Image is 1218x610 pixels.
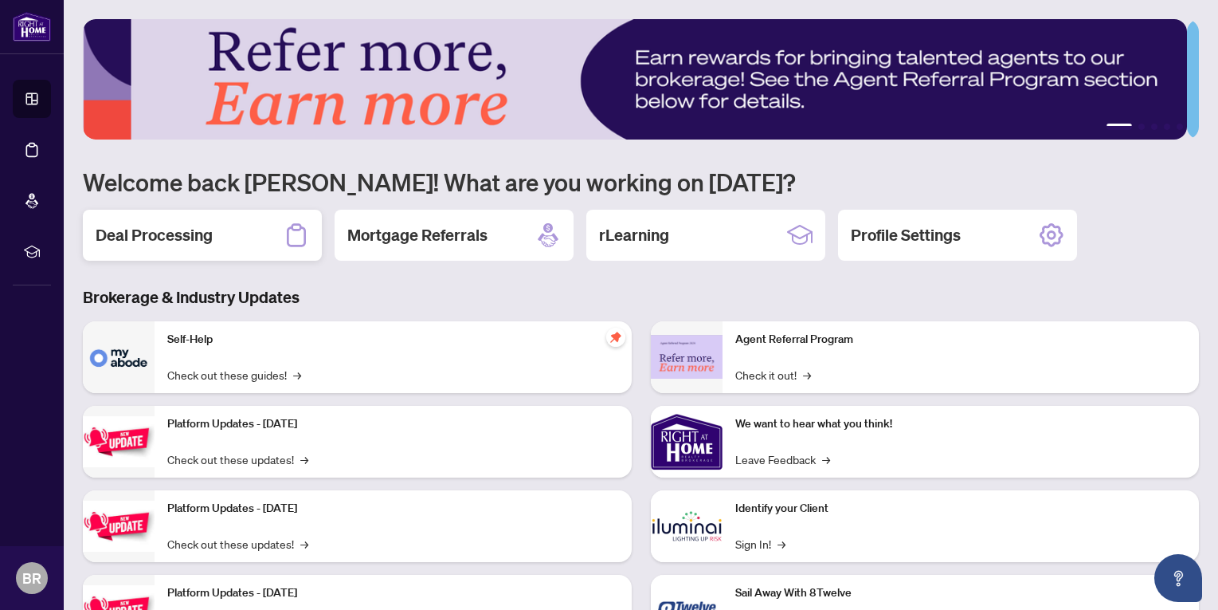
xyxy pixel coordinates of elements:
a: Leave Feedback→ [735,451,830,468]
h2: rLearning [599,224,669,246]
span: pushpin [606,328,625,347]
button: 3 [1151,124,1157,130]
span: → [777,535,785,553]
button: 1 [1106,124,1132,130]
button: Open asap [1154,554,1202,602]
span: → [300,535,308,553]
p: Platform Updates - [DATE] [167,415,619,433]
img: We want to hear what you think! [651,406,723,478]
h2: Deal Processing [96,224,213,246]
a: Check out these updates!→ [167,451,308,468]
p: Identify your Client [735,500,1187,518]
span: → [822,451,830,468]
span: → [293,366,301,384]
p: Agent Referral Program [735,331,1187,348]
p: Platform Updates - [DATE] [167,584,619,602]
p: We want to hear what you think! [735,415,1187,433]
button: 4 [1164,124,1170,130]
a: Check out these updates!→ [167,535,308,553]
span: BR [22,567,41,589]
p: Platform Updates - [DATE] [167,500,619,518]
img: Self-Help [83,321,155,393]
h2: Mortgage Referrals [347,224,488,246]
p: Self-Help [167,331,619,348]
h3: Brokerage & Industry Updates [83,286,1199,309]
h2: Profile Settings [851,224,961,246]
span: → [300,451,308,468]
img: logo [13,12,51,41]
p: Sail Away With 8Twelve [735,584,1187,602]
h1: Welcome back [PERSON_NAME]! What are you working on [DATE]? [83,167,1199,197]
button: 5 [1177,124,1183,130]
a: Check out these guides!→ [167,366,301,384]
img: Platform Updates - July 21, 2025 [83,416,155,466]
a: Sign In!→ [735,535,785,553]
a: Check it out!→ [735,366,811,384]
img: Agent Referral Program [651,335,723,379]
button: 2 [1138,124,1145,130]
img: Slide 0 [83,19,1187,140]
img: Identify your Client [651,490,723,562]
span: → [803,366,811,384]
img: Platform Updates - July 8, 2025 [83,501,155,551]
